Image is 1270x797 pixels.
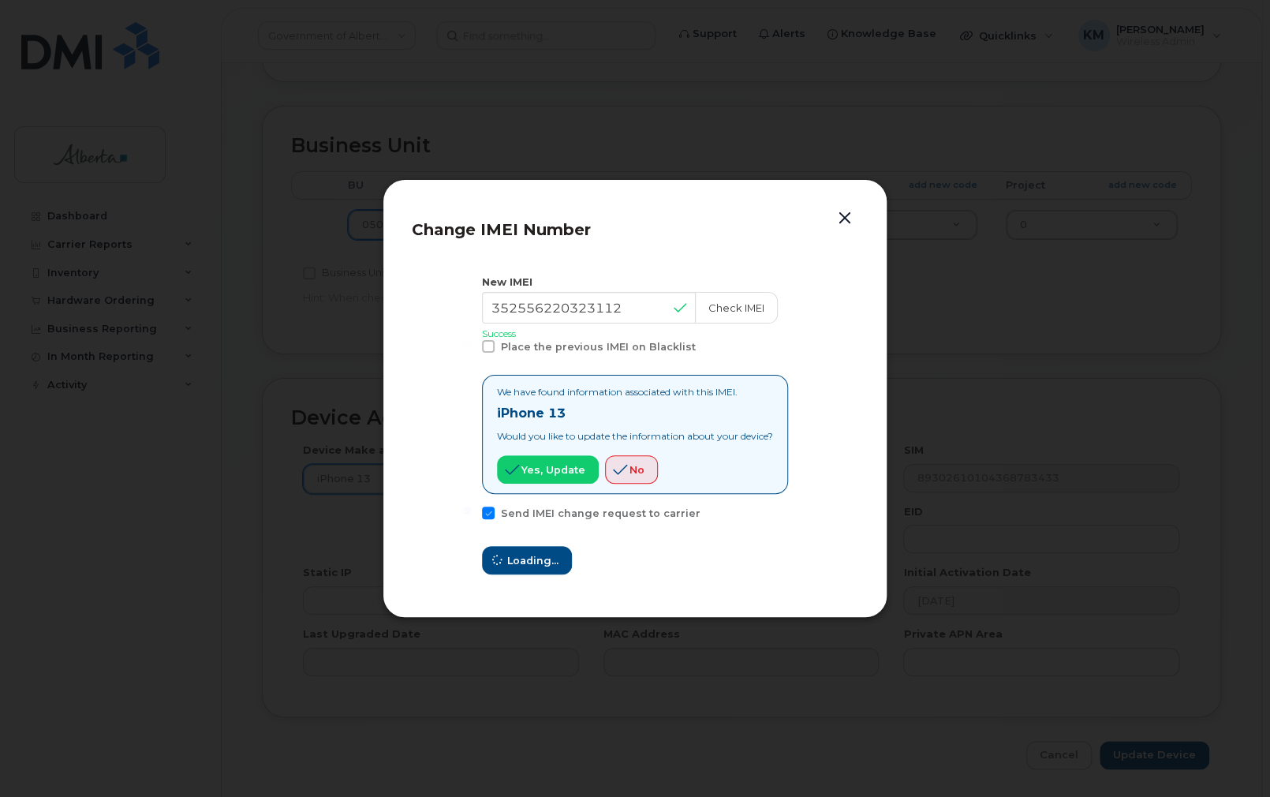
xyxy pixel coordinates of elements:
[497,429,773,443] p: Would you like to update the information about your device?
[463,507,471,514] input: Send IMEI change request to carrier
[463,340,471,348] input: Place the previous IMEI on Blacklist
[521,462,585,477] span: Yes, update
[482,275,788,290] div: New IMEI
[501,341,696,353] span: Place the previous IMEI on Blacklist
[695,292,778,324] button: Check IMEI
[482,327,788,340] p: Success
[497,385,773,398] p: We have found information associated with this IMEI.
[501,507,700,519] span: Send IMEI change request to carrier
[605,455,658,484] button: No
[497,406,566,421] strong: iPhone 13
[412,220,591,239] span: Change IMEI Number
[629,462,644,477] span: No
[497,455,599,484] button: Yes, update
